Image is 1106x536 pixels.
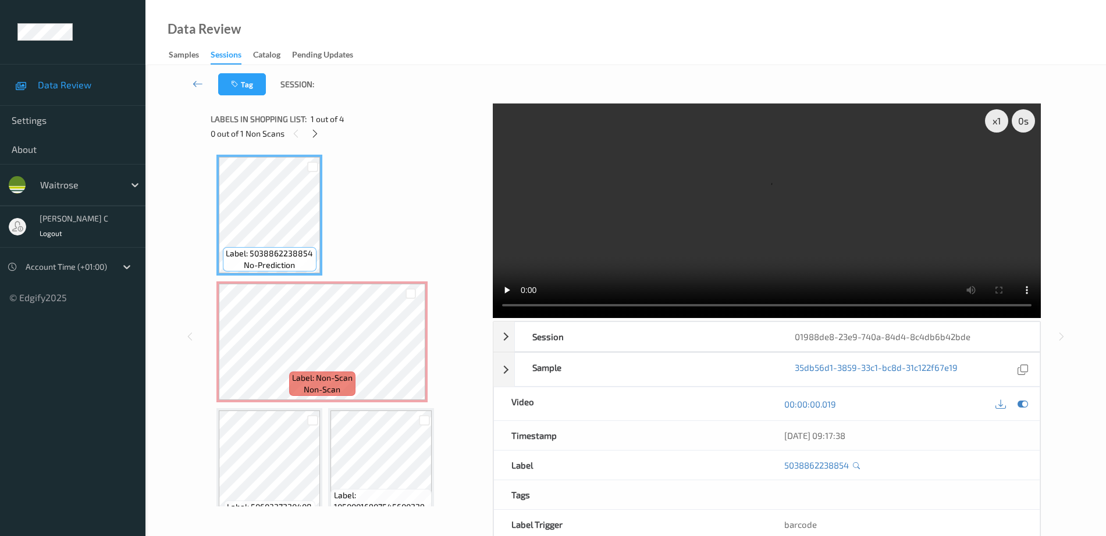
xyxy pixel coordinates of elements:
div: Timestamp [494,421,767,450]
span: Session: [280,78,314,90]
div: Session [515,322,777,351]
a: Pending Updates [292,47,365,63]
a: Catalog [253,47,292,63]
div: Sessions [211,49,241,65]
div: Label [494,451,767,480]
span: Label: 5060337220408 [227,501,312,513]
span: Labels in shopping list: [211,113,307,125]
div: Session01988de8-23e9-740a-84d4-8c4db6b42bde [493,321,1040,352]
div: Data Review [168,23,241,35]
div: Sample35db56d1-3859-33c1-bc8d-31c122f67e19 [493,352,1040,387]
div: Pending Updates [292,49,353,63]
span: no-prediction [244,259,295,271]
a: Samples [169,47,211,63]
button: Tag [218,73,266,95]
div: Tags [494,480,767,509]
div: 01988de8-23e9-740a-84d4-8c4db6b42bde [777,322,1040,351]
span: Label: Non-Scan [292,372,353,384]
div: [DATE] 09:17:38 [784,430,1022,441]
a: 00:00:00.019 [784,398,836,410]
div: Samples [169,49,199,63]
a: Sessions [211,47,253,65]
span: Label: 10500016907545600229 [334,489,429,513]
div: Sample [515,353,777,386]
span: non-scan [304,384,340,395]
div: 0 out of 1 Non Scans [211,126,485,141]
div: 0 s [1012,109,1035,133]
div: Catalog [253,49,280,63]
div: Video [494,387,767,420]
span: 1 out of 4 [311,113,344,125]
div: x 1 [985,109,1008,133]
span: Label: 5038862238854 [226,248,313,259]
a: 35db56d1-3859-33c1-bc8d-31c122f67e19 [795,362,958,377]
a: 5038862238854 [784,459,849,471]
